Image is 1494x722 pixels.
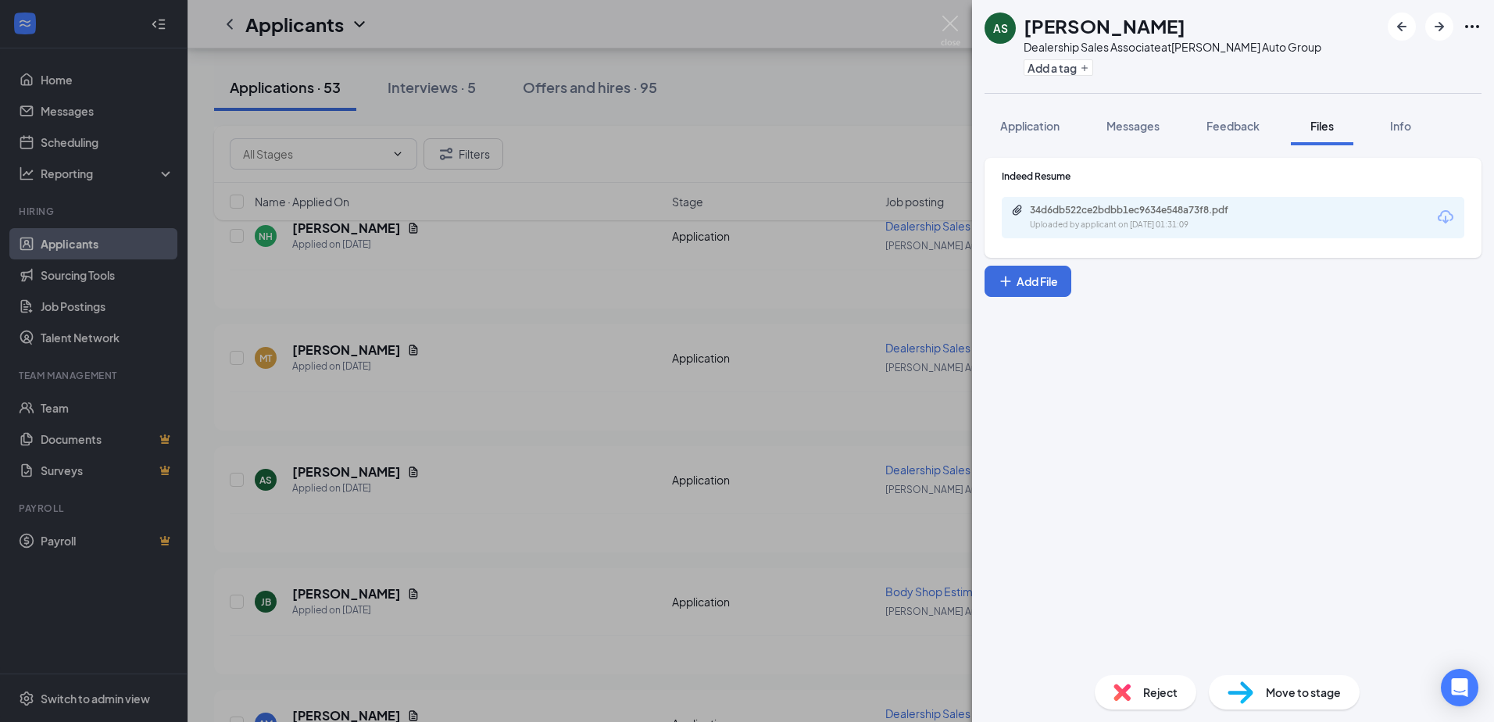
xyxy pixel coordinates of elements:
button: Add FilePlus [985,266,1071,297]
svg: Download [1436,208,1455,227]
a: Paperclip34d6db522ce2bdbb1ec9634e548a73f8.pdfUploaded by applicant on [DATE] 01:31:09 [1011,204,1264,231]
span: Move to stage [1266,684,1341,701]
div: AS [993,20,1008,36]
h1: [PERSON_NAME] [1024,13,1185,39]
button: ArrowLeftNew [1388,13,1416,41]
button: PlusAdd a tag [1024,59,1093,76]
svg: ArrowLeftNew [1392,17,1411,36]
div: Uploaded by applicant on [DATE] 01:31:09 [1030,219,1264,231]
span: Application [1000,119,1060,133]
div: 34d6db522ce2bdbb1ec9634e548a73f8.pdf [1030,204,1249,216]
span: Files [1310,119,1334,133]
svg: Plus [1080,63,1089,73]
button: ArrowRight [1425,13,1453,41]
span: Info [1390,119,1411,133]
div: Indeed Resume [1002,170,1464,183]
span: Reject [1143,684,1178,701]
span: Messages [1106,119,1160,133]
div: Dealership Sales Associate at [PERSON_NAME] Auto Group [1024,39,1321,55]
svg: Paperclip [1011,204,1024,216]
svg: Plus [998,273,1013,289]
svg: ArrowRight [1430,17,1449,36]
span: Feedback [1206,119,1260,133]
div: Open Intercom Messenger [1441,669,1478,706]
svg: Ellipses [1463,17,1481,36]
